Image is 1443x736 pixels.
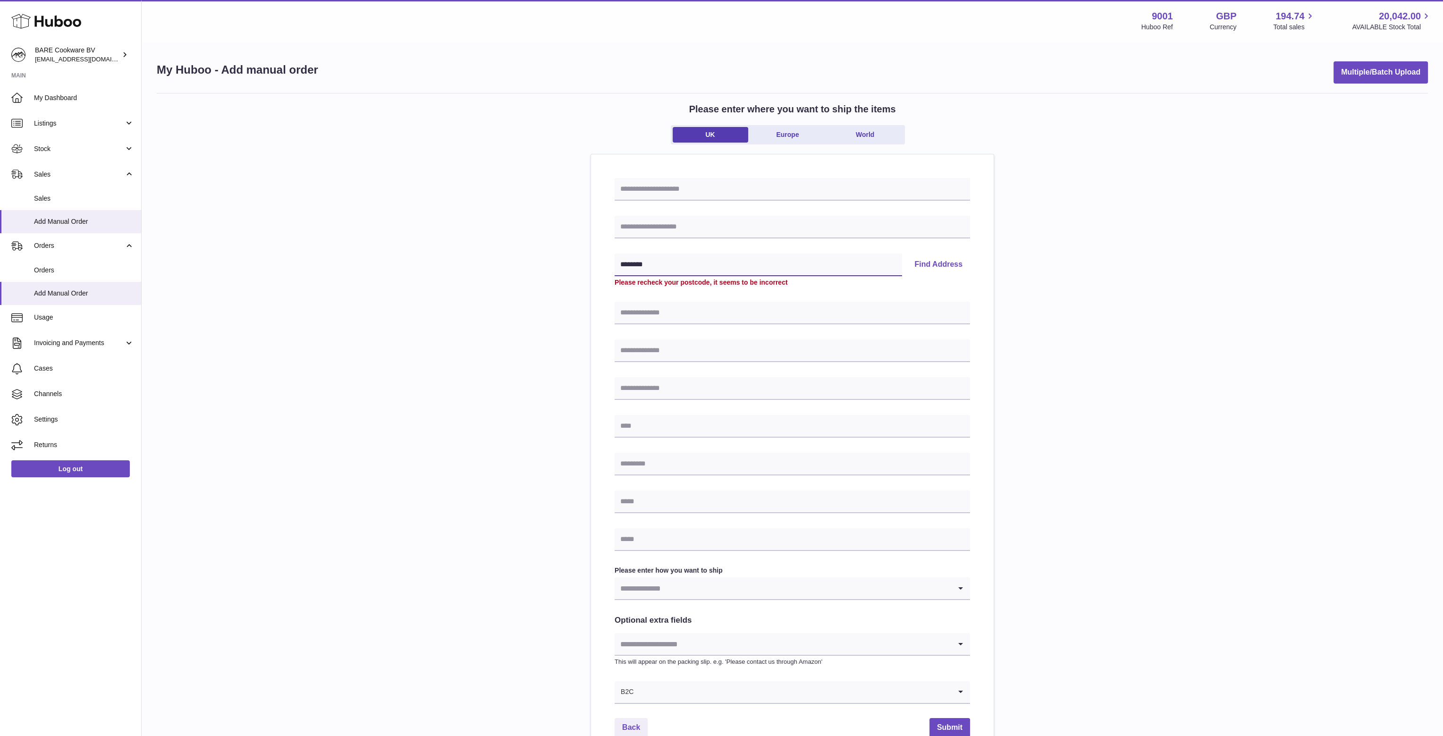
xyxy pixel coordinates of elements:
a: Europe [750,127,826,143]
span: My Dashboard [34,93,134,102]
span: B2C [615,681,634,703]
span: Orders [34,241,124,250]
div: Search for option [615,681,970,704]
span: Cases [34,364,134,373]
div: BARE Cookware BV [35,46,120,64]
div: Search for option [615,633,970,656]
button: Find Address [907,254,970,276]
input: Search for option [615,577,951,599]
span: Total sales [1273,23,1315,32]
a: 194.74 Total sales [1273,10,1315,32]
h1: My Huboo - Add manual order [157,62,318,77]
span: Invoicing and Payments [34,338,124,347]
h2: Please enter where you want to ship the items [689,103,896,116]
span: 194.74 [1275,10,1304,23]
span: 20,042.00 [1379,10,1421,23]
span: Orders [34,266,134,275]
div: Huboo Ref [1141,23,1173,32]
div: Currency [1210,23,1237,32]
input: Search for option [615,633,951,655]
img: info@barecookware.com [11,48,25,62]
span: Add Manual Order [34,289,134,298]
a: Log out [11,460,130,477]
span: Usage [34,313,134,322]
span: Returns [34,440,134,449]
span: Add Manual Order [34,217,134,226]
a: World [827,127,903,143]
span: Sales [34,194,134,203]
span: Listings [34,119,124,128]
span: Sales [34,170,124,179]
p: This will appear on the packing slip. e.g. 'Please contact us through Amazon' [615,658,970,666]
button: Multiple/Batch Upload [1333,61,1428,84]
div: Search for option [615,577,970,600]
label: Please enter how you want to ship [615,566,970,575]
h2: Optional extra fields [615,615,970,626]
span: [EMAIL_ADDRESS][DOMAIN_NAME] [35,55,139,63]
span: Settings [34,415,134,424]
span: Stock [34,144,124,153]
a: UK [673,127,748,143]
span: AVAILABLE Stock Total [1352,23,1432,32]
strong: 9001 [1152,10,1173,23]
div: Please recheck your postcode, it seems to be incorrect [615,278,970,287]
strong: GBP [1216,10,1236,23]
a: 20,042.00 AVAILABLE Stock Total [1352,10,1432,32]
span: Channels [34,389,134,398]
input: Search for option [634,681,951,703]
